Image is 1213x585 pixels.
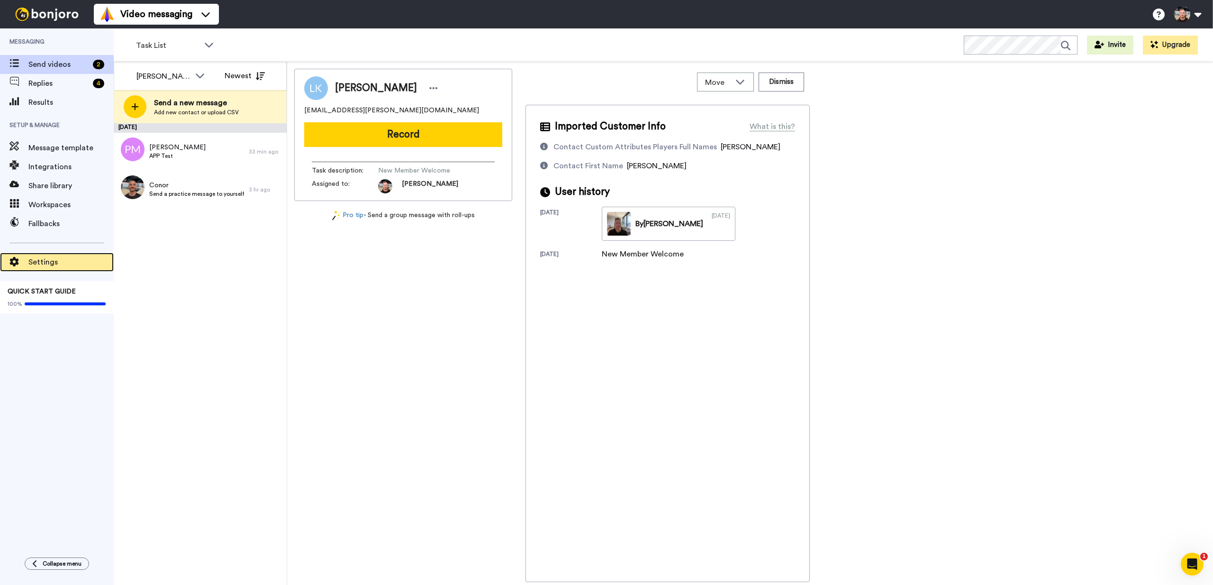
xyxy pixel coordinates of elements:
[249,148,282,155] div: 33 min ago
[607,212,631,236] img: 67947986-6486-4a0b-9f21-293d5db48483-thumb.jpg
[602,248,684,260] div: New Member Welcome
[43,560,81,567] span: Collapse menu
[627,162,687,170] span: [PERSON_NAME]
[28,218,114,229] span: Fallbacks
[93,79,104,88] div: 4
[294,210,512,220] div: - Send a group message with roll-ups
[759,73,804,91] button: Dismiss
[28,161,114,173] span: Integrations
[378,179,392,193] img: 1fd62181-12db-4cb6-9ab2-8bbd716278d3-1755040870.jpg
[1087,36,1133,55] button: Invite
[28,180,114,192] span: Share library
[555,119,666,134] span: Imported Customer Info
[28,256,114,268] span: Settings
[304,106,479,115] span: [EMAIL_ADDRESS][PERSON_NAME][DOMAIN_NAME]
[335,81,417,95] span: [PERSON_NAME]
[136,71,190,82] div: [PERSON_NAME]
[136,40,199,51] span: Task List
[149,152,206,160] span: APP Test
[304,122,502,147] button: Record
[705,77,731,88] span: Move
[249,186,282,193] div: 3 hr ago
[28,142,114,154] span: Message template
[553,141,717,153] div: Contact Custom Attributes Players Full Names
[114,123,287,133] div: [DATE]
[332,210,341,220] img: magic-wand.svg
[217,66,272,85] button: Newest
[553,160,623,172] div: Contact First Name
[28,199,114,210] span: Workspaces
[28,59,89,70] span: Send videos
[120,8,192,21] span: Video messaging
[402,179,458,193] span: [PERSON_NAME]
[28,97,114,108] span: Results
[100,7,115,22] img: vm-color.svg
[332,210,363,220] a: Pro tip
[154,97,239,109] span: Send a new message
[312,179,378,193] span: Assigned to:
[11,8,82,21] img: bj-logo-header-white.svg
[154,109,239,116] span: Add new contact or upload CSV
[712,212,730,236] div: [DATE]
[1200,553,1208,560] span: 1
[121,175,145,199] img: 859ec5d4-ae62-4270-874f-e22477cd517c.jpg
[28,78,89,89] span: Replies
[8,288,76,295] span: QUICK START GUIDE
[540,209,602,241] div: [DATE]
[1181,553,1204,576] iframe: Intercom live chat
[378,166,468,175] span: New Member Welcome
[555,185,610,199] span: User history
[149,143,206,152] span: [PERSON_NAME]
[721,143,780,151] span: [PERSON_NAME]
[149,181,244,190] span: Conor
[602,207,735,241] a: By[PERSON_NAME][DATE]
[304,76,328,100] img: Image of Lise Kaufmann
[93,60,104,69] div: 2
[25,558,89,570] button: Collapse menu
[540,250,602,260] div: [DATE]
[149,190,244,198] span: Send a practice message to yourself
[312,166,378,175] span: Task description :
[635,218,703,229] div: By [PERSON_NAME]
[8,300,22,308] span: 100%
[121,137,145,161] img: pm.png
[1143,36,1198,55] button: Upgrade
[750,121,795,132] div: What is this?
